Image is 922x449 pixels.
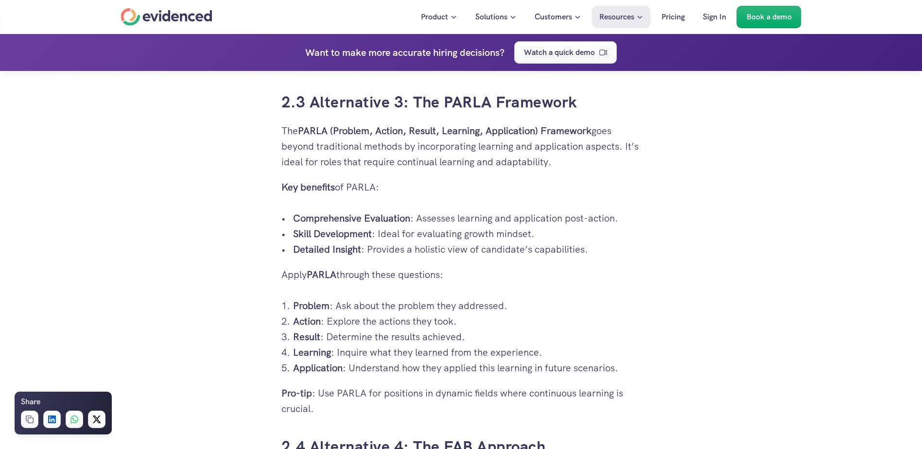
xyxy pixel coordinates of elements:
p: : Assesses learning and application post-action. [293,210,641,226]
p: of PARLA: [281,179,641,195]
strong: Result [293,330,320,343]
p: Pricing [661,11,685,23]
a: Sign In [696,6,733,28]
strong: Problem [293,299,330,312]
strong: Comprehensive Evaluation [293,212,410,224]
a: Watch a quick demo [514,41,617,64]
p: : Determine the results achieved. [293,329,641,345]
p: Watch a quick demo [524,46,595,59]
a: 2.3 Alternative 3: The PARLA Framework [281,92,577,112]
a: Pricing [654,6,692,28]
p: Sign In [703,11,726,23]
a: Book a demo [737,6,801,28]
p: : Inquire what they learned from the experience. [293,345,641,360]
p: Apply through these questions: [281,267,641,282]
p: : Ask about the problem they addressed. [293,298,641,313]
strong: Pro-tip [281,387,312,399]
strong: Application [293,362,343,374]
strong: Learning [293,346,331,359]
strong: Action [293,315,321,328]
p: The goes beyond traditional methods by incorporating learning and application aspects. It’s ideal... [281,123,641,170]
p: Solutions [475,11,507,23]
h4: Want to make more accurate hiring decisions? [305,45,504,60]
strong: Skill Development [293,227,372,240]
strong: Key benefits [281,181,335,193]
p: Customers [535,11,572,23]
p: Book a demo [747,11,792,23]
p: : Ideal for evaluating growth mindset. [293,226,641,242]
p: : Explore the actions they took. [293,313,641,329]
strong: PARLA [307,268,336,281]
h6: Share [21,396,40,408]
strong: PARLA (Problem, Action, Result, Learning, Application) Framework [298,124,591,137]
p: Resources [599,11,634,23]
strong: Detailed Insight [293,243,361,256]
p: : Understand how they applied this learning in future scenarios. [293,360,641,376]
p: : Provides a holistic view of candidate’s capabilities. [293,242,641,257]
p: : Use PARLA for positions in dynamic fields where continuous learning is crucial. [281,385,641,416]
p: Product [421,11,448,23]
a: Home [121,8,212,26]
